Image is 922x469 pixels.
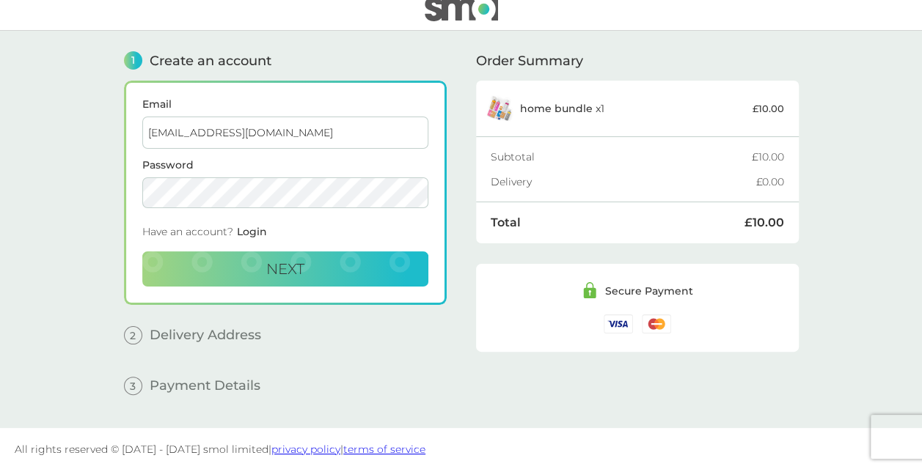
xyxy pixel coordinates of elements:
[744,217,784,229] div: £10.00
[605,286,693,296] div: Secure Payment
[491,177,756,187] div: Delivery
[142,219,428,251] div: Have an account?
[753,101,784,117] p: £10.00
[520,102,593,115] span: home bundle
[476,54,583,67] span: Order Summary
[142,160,428,170] label: Password
[604,314,633,333] img: /assets/icons/cards/visa.svg
[150,54,271,67] span: Create an account
[266,260,304,278] span: Next
[491,152,752,162] div: Subtotal
[142,99,428,109] label: Email
[150,379,260,392] span: Payment Details
[271,443,340,456] a: privacy policy
[520,103,604,114] p: x 1
[756,177,784,187] div: £0.00
[752,152,784,162] div: £10.00
[142,251,428,287] button: Next
[124,326,142,344] span: 2
[124,51,142,70] span: 1
[491,217,744,229] div: Total
[237,225,267,238] span: Login
[642,314,671,333] img: /assets/icons/cards/mastercard.svg
[124,377,142,395] span: 3
[343,443,425,456] a: terms of service
[150,328,261,341] span: Delivery Address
